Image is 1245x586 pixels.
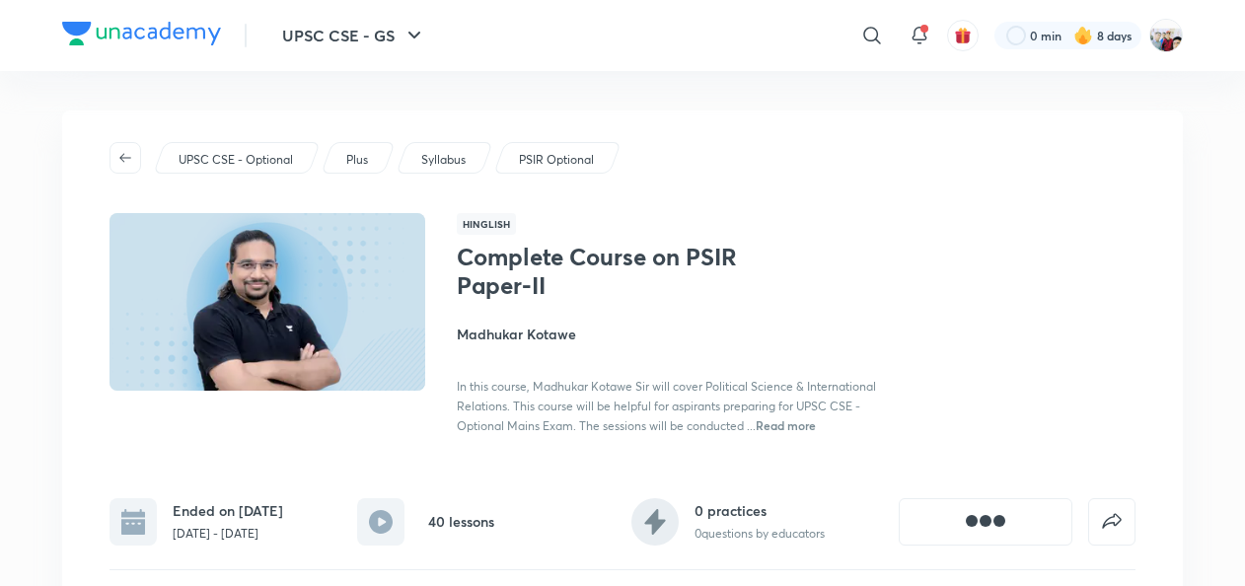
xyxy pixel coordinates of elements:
[457,379,876,433] span: In this course, Madhukar Kotawe Sir will cover Political Science & International Relations. This ...
[695,525,825,543] p: 0 questions by educators
[179,151,293,169] p: UPSC CSE - Optional
[1088,498,1135,546] button: false
[756,417,816,433] span: Read more
[270,16,438,55] button: UPSC CSE - GS
[173,525,283,543] p: [DATE] - [DATE]
[346,151,368,169] p: Plus
[1149,19,1183,52] img: km swarthi
[62,22,221,45] img: Company Logo
[343,151,372,169] a: Plus
[62,22,221,50] a: Company Logo
[107,211,428,393] img: Thumbnail
[421,151,466,169] p: Syllabus
[457,243,779,300] h1: Complete Course on PSIR Paper-II
[695,500,825,521] h6: 0 practices
[428,511,494,532] h6: 40 lessons
[176,151,297,169] a: UPSC CSE - Optional
[173,500,283,521] h6: Ended on [DATE]
[954,27,972,44] img: avatar
[899,498,1072,546] button: [object Object]
[519,151,594,169] p: PSIR Optional
[1073,26,1093,45] img: streak
[418,151,470,169] a: Syllabus
[457,324,899,344] h4: Madhukar Kotawe
[516,151,598,169] a: PSIR Optional
[947,20,979,51] button: avatar
[457,213,516,235] span: Hinglish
